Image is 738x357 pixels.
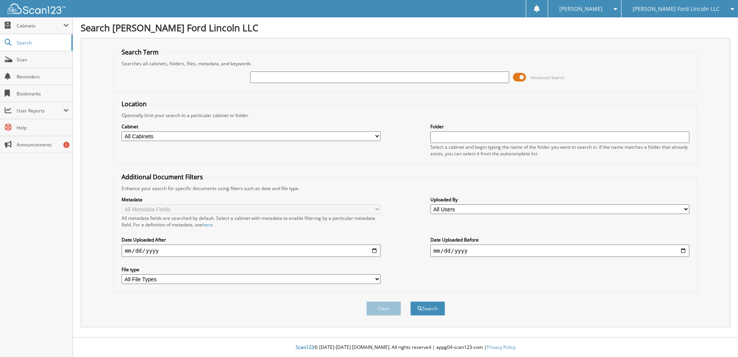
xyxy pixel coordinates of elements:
[430,123,689,130] label: Folder
[81,21,730,34] h1: Search [PERSON_NAME] Ford Lincoln LLC
[122,123,381,130] label: Cabinet
[118,60,693,67] div: Searches all cabinets, folders, files, metadata, and keywords
[122,236,381,243] label: Date Uploaded After
[430,236,689,243] label: Date Uploaded Before
[430,144,689,157] div: Select a cabinet and begin typing the name of the folder you want to search in. If the name match...
[118,185,693,192] div: Enhance your search for specific documents using filters such as date and file type.
[17,107,63,114] span: User Reports
[17,141,69,148] span: Announcements
[118,173,207,181] legend: Additional Document Filters
[430,196,689,203] label: Uploaded By
[8,3,66,14] img: scan123-logo-white.svg
[63,142,69,148] div: 5
[559,7,603,11] span: [PERSON_NAME]
[118,48,162,56] legend: Search Term
[122,245,381,257] input: start
[203,221,213,228] a: here
[17,22,63,29] span: Cabinets
[17,39,68,46] span: Search
[17,124,69,131] span: Help
[430,245,689,257] input: end
[366,301,401,316] button: Clear
[118,112,693,119] div: Optionally limit your search to a particular cabinet or folder
[296,344,314,350] span: Scan123
[487,344,516,350] a: Privacy Policy
[410,301,445,316] button: Search
[73,338,738,357] div: © [DATE]-[DATE] [DOMAIN_NAME]. All rights reserved | appg04-scan123-com |
[122,215,381,228] div: All metadata fields are searched by default. Select a cabinet with metadata to enable filtering b...
[17,56,69,63] span: Scan
[699,320,738,357] iframe: Chat Widget
[17,90,69,97] span: Bookmarks
[530,75,565,80] span: Advanced Search
[118,100,151,108] legend: Location
[633,7,719,11] span: [PERSON_NAME] Ford Lincoln LLC
[122,266,381,273] label: File type
[17,73,69,80] span: Reminders
[122,196,381,203] label: Metadata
